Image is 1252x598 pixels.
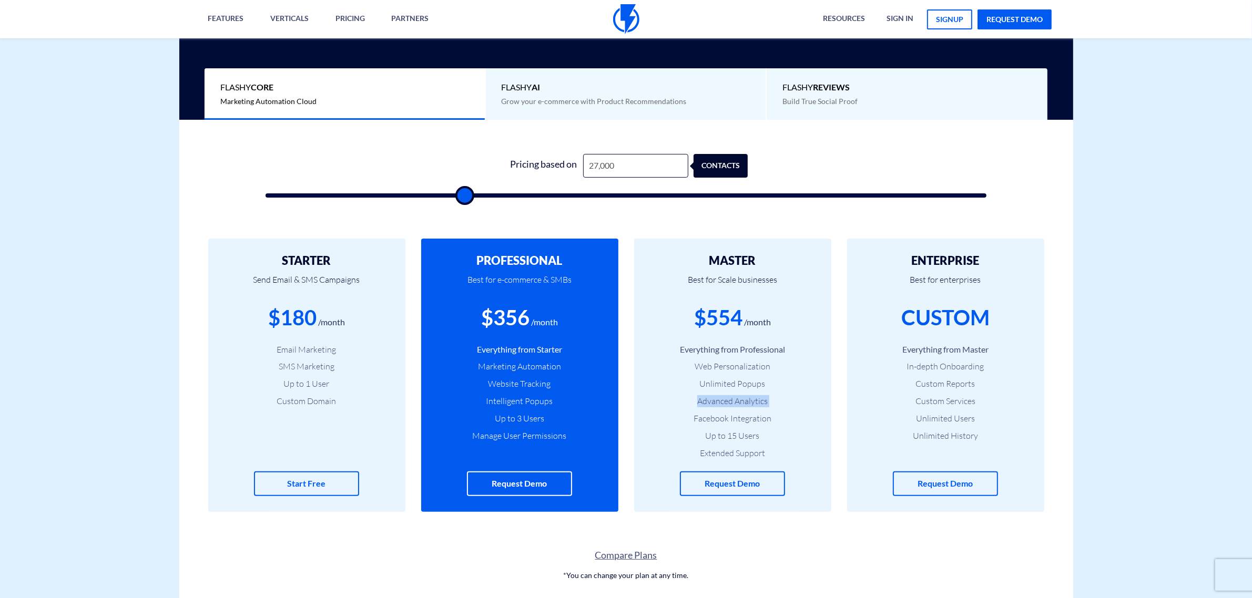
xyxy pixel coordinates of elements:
a: Request Demo [893,471,998,496]
li: Web Personalization [650,360,816,373]
h2: PROFESSIONAL [437,254,603,267]
div: /month [531,316,558,328]
span: Flashy [782,81,1032,94]
li: Marketing Automation [437,360,603,373]
a: request demo [978,9,1052,29]
li: Facebook Integration [650,413,816,425]
a: Compare Plans [179,549,1073,562]
li: Custom Reports [863,378,1029,390]
h2: MASTER [650,254,816,267]
p: Best for e-commerce & SMBs [437,267,603,303]
li: Everything from Professional [650,344,816,356]
a: Start Free [254,471,359,496]
a: signup [927,9,972,29]
li: Unlimited Popups [650,378,816,390]
li: Unlimited History [863,430,1029,442]
span: Flashy [502,81,750,94]
span: Build True Social Proof [782,97,858,106]
div: contacts [704,154,758,178]
b: Core [251,82,273,92]
li: In-depth Onboarding [863,360,1029,373]
li: Intelligent Popups [437,395,603,407]
li: Custom Services [863,395,1029,407]
div: /month [318,316,345,328]
li: Everything from Master [863,344,1029,356]
a: Request Demo [467,471,572,496]
div: $180 [268,303,317,333]
p: Send Email & SMS Campaigns [224,267,390,303]
div: Pricing based on [504,154,583,178]
h2: ENTERPRISE [863,254,1029,267]
a: Request Demo [680,471,785,496]
p: *You can change your plan at any time. [179,570,1073,581]
div: CUSTOM [901,303,990,333]
p: Best for Scale businesses [650,267,816,303]
span: Grow your e-commerce with Product Recommendations [502,97,687,106]
li: Advanced Analytics [650,395,816,407]
li: Website Tracking [437,378,603,390]
b: REVIEWS [813,82,850,92]
li: SMS Marketing [224,360,390,373]
li: Unlimited Users [863,413,1029,425]
span: Marketing Automation Cloud [220,97,317,106]
b: AI [532,82,541,92]
div: $554 [694,303,742,333]
li: Email Marketing [224,344,390,356]
div: $356 [481,303,530,333]
p: Best for enterprises [863,267,1029,303]
li: Up to 1 User [224,378,390,390]
li: Up to 3 Users [437,413,603,425]
h2: STARTER [224,254,390,267]
li: Extended Support [650,447,816,459]
li: Up to 15 Users [650,430,816,442]
span: Flashy [220,81,469,94]
div: /month [744,316,771,328]
li: Everything from Starter [437,344,603,356]
li: Custom Domain [224,395,390,407]
li: Manage User Permissions [437,430,603,442]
